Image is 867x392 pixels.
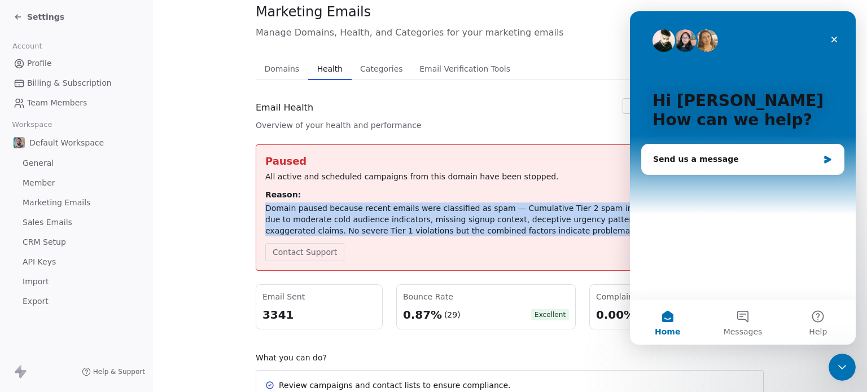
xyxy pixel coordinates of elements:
[59,67,86,74] div: Dominio
[531,309,569,320] span: Excellent
[256,3,371,20] span: Marketing Emails
[23,256,56,268] span: API Keys
[265,171,754,182] div: All active and scheduled campaigns from this domain have been stopped.
[9,94,143,112] a: Team Members
[9,193,143,212] a: Marketing Emails
[23,157,54,169] span: General
[82,367,145,376] a: Help & Support
[9,154,143,173] a: General
[444,309,460,320] div: (29)
[23,197,90,209] span: Marketing Emails
[596,307,635,323] div: 0.00%
[93,367,145,376] span: Help & Support
[9,233,143,252] a: CRM Setup
[27,77,112,89] span: Billing & Subscription
[630,11,856,345] iframe: Intercom live chat
[23,236,66,248] span: CRM Setup
[256,120,421,131] span: Overview of your health and performance
[27,97,87,109] span: Team Members
[262,291,376,302] div: Email Sent
[9,74,143,93] a: Billing & Subscription
[356,61,407,77] span: Categories
[265,189,754,200] div: Reason:
[18,18,27,27] img: logo_orange.svg
[265,243,344,261] button: Contact Support
[629,100,695,112] span: [DOMAIN_NAME]
[29,137,104,148] span: Default Workspace
[9,174,143,192] a: Member
[23,177,55,189] span: Member
[403,307,442,323] div: 0.87%
[27,58,52,69] span: Profile
[18,29,27,38] img: website_grey.svg
[829,354,856,381] iframe: Intercom live chat
[262,307,376,323] div: 3341
[7,38,47,55] span: Account
[256,101,313,114] span: Email Health
[9,272,143,291] a: Import
[256,352,764,363] div: What you can do?
[126,67,187,74] div: Keyword (traffico)
[260,61,304,77] span: Domains
[596,291,757,302] div: Complaint Rate
[313,61,347,77] span: Health
[415,61,515,77] span: Email Verification Tools
[23,296,49,307] span: Export
[9,54,143,73] a: Profile
[23,217,72,228] span: Sales Emails
[32,18,55,27] div: v 4.0.25
[9,292,143,311] a: Export
[9,213,143,232] a: Sales Emails
[29,29,126,38] div: Dominio: [DOMAIN_NAME]
[14,11,64,23] a: Settings
[47,65,56,74] img: tab_domain_overview_orange.svg
[27,11,64,23] span: Settings
[23,276,49,288] span: Import
[265,154,754,169] div: Paused
[256,26,764,39] span: Manage Domains, Health, and Categories for your marketing emails
[113,65,122,74] img: tab_keywords_by_traffic_grey.svg
[265,202,754,236] div: Domain paused because recent emails were classified as spam — Cumulative Tier 2 spam indicators (...
[9,253,143,271] a: API Keys
[279,380,511,391] div: Review campaigns and contact lists to ensure compliance.
[7,116,57,133] span: Workspace
[14,137,25,148] img: Progetto%20senza%20titolo.png
[403,291,569,302] div: Bounce Rate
